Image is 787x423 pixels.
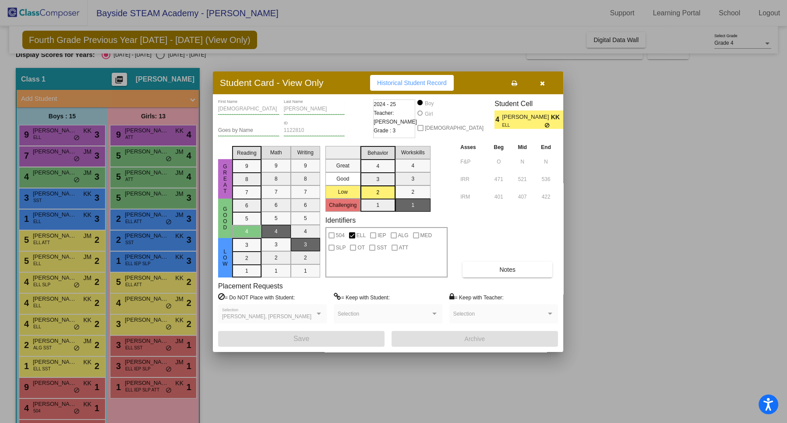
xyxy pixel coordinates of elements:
span: IEP [378,230,386,241]
span: Archive [465,335,485,342]
input: assessment [460,190,484,203]
span: [PERSON_NAME] [502,113,551,122]
button: Archive [392,331,558,347]
span: Low [221,249,229,267]
th: Asses [458,142,487,152]
span: 4 [494,114,502,125]
span: [DEMOGRAPHIC_DATA] [425,123,483,133]
button: Historical Student Record [370,75,454,91]
th: End [534,142,558,152]
span: Teacher: [PERSON_NAME] [374,109,417,126]
span: Historical Student Record [377,79,447,86]
span: SST [377,242,387,253]
span: [PERSON_NAME], [PERSON_NAME] [222,313,311,320]
div: Girl [424,110,433,118]
input: assessment [460,173,484,186]
input: Enter ID [284,128,345,134]
span: Great [221,164,229,194]
span: SLP [336,242,346,253]
span: 504 [336,230,345,241]
input: goes by name [218,128,279,134]
label: = Keep with Student: [334,293,390,302]
h3: Student Cell [494,100,571,108]
input: assessment [460,155,484,168]
span: Good [221,206,229,231]
span: ELL [502,122,545,128]
span: 2024 - 25 [374,100,396,109]
th: Mid [511,142,534,152]
span: 2 [563,114,571,125]
label: Identifiers [325,216,356,224]
label: = Do NOT Place with Student: [218,293,295,302]
h3: Student Card - View Only [220,77,324,88]
span: MED [420,230,432,241]
label: = Keep with Teacher: [449,293,504,302]
label: Placement Requests [218,282,283,290]
button: Save [218,331,385,347]
span: ALG [398,230,409,241]
button: Notes [462,262,552,277]
span: OT [357,242,365,253]
th: Beg [487,142,511,152]
span: Notes [499,266,515,273]
span: ELL [356,230,366,241]
span: KK [551,113,563,122]
span: Save [293,335,309,342]
span: Grade : 3 [374,126,395,135]
div: Boy [424,100,434,107]
span: ATT [399,242,409,253]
